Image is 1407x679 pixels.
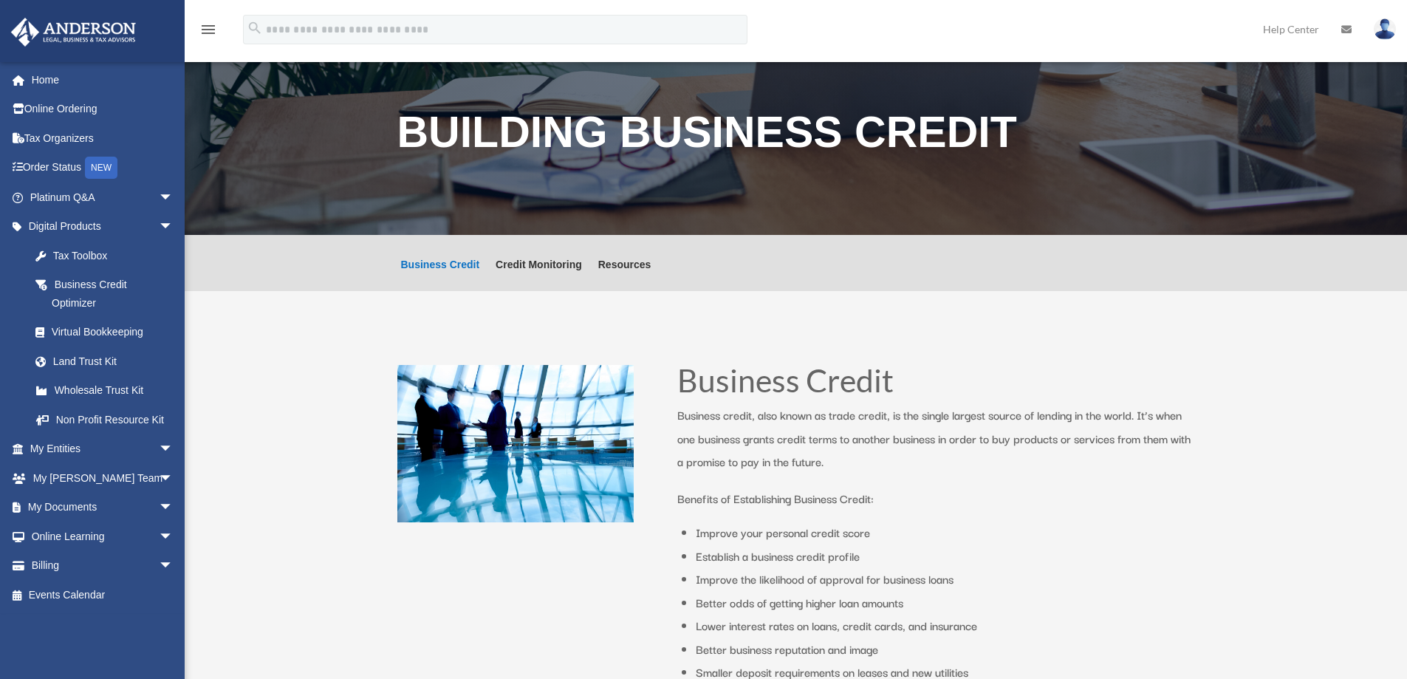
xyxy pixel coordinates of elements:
a: Online Learningarrow_drop_down [10,522,196,551]
h1: Building Business Credit [397,111,1195,162]
div: Wholesale Trust Kit [52,381,177,400]
a: Tax Organizers [10,123,196,153]
a: My Entitiesarrow_drop_down [10,434,196,464]
a: Virtual Bookkeeping [21,318,196,347]
a: Order StatusNEW [10,153,196,183]
span: arrow_drop_down [159,493,188,523]
li: Improve the likelihood of approval for business loans [696,567,1194,591]
p: Benefits of Establishing Business Credit: [677,487,1194,511]
div: Non Profit Resource Kit [52,411,177,429]
a: Non Profit Resource Kit [21,405,196,434]
a: Billingarrow_drop_down [10,551,196,581]
a: Online Ordering [10,95,196,124]
li: Establish a business credit profile [696,545,1194,568]
li: Improve your personal credit score [696,521,1194,545]
h1: Business Credit [677,365,1194,404]
img: Anderson Advisors Platinum Portal [7,18,140,47]
a: My Documentsarrow_drop_down [10,493,196,522]
a: Digital Productsarrow_drop_down [10,212,196,242]
span: arrow_drop_down [159,182,188,213]
img: business people talking in office [397,365,634,523]
li: Better odds of getting higher loan amounts [696,591,1194,615]
a: Land Trust Kit [21,347,196,376]
a: Home [10,65,196,95]
a: Credit Monitoring [496,259,582,291]
span: arrow_drop_down [159,522,188,552]
span: arrow_drop_down [159,551,188,581]
a: Business Credit [401,259,480,291]
div: Tax Toolbox [52,247,177,265]
img: User Pic [1374,18,1396,40]
li: Better business reputation and image [696,638,1194,661]
div: Land Trust Kit [52,352,177,371]
p: Business credit, also known as trade credit, is the single largest source of lending in the world... [677,403,1194,487]
a: Events Calendar [10,580,196,610]
a: My [PERSON_NAME] Teamarrow_drop_down [10,463,196,493]
a: Business Credit Optimizer [21,270,188,318]
div: Business Credit Optimizer [52,276,170,312]
a: Wholesale Trust Kit [21,376,196,406]
i: menu [199,21,217,38]
a: Tax Toolbox [21,241,196,270]
li: Lower interest rates on loans, credit cards, and insurance [696,614,1194,638]
i: search [247,20,263,36]
span: arrow_drop_down [159,463,188,494]
a: Resources [598,259,651,291]
span: arrow_drop_down [159,434,188,465]
a: Platinum Q&Aarrow_drop_down [10,182,196,212]
a: menu [199,26,217,38]
span: arrow_drop_down [159,212,188,242]
div: NEW [85,157,117,179]
div: Virtual Bookkeeping [52,323,177,341]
